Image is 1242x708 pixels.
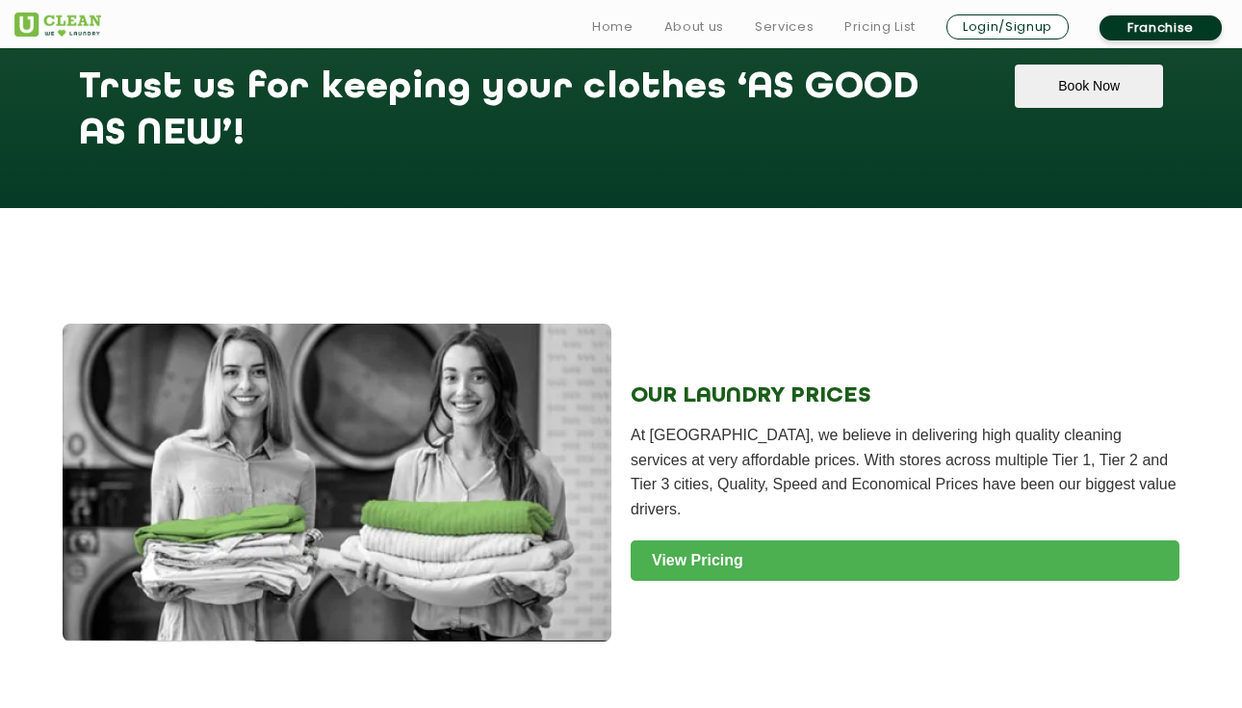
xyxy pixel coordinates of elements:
[755,15,814,39] a: Services
[946,14,1069,39] a: Login/Signup
[63,324,611,642] img: Laundry Service
[1100,15,1222,40] a: Franchise
[664,15,724,39] a: About us
[631,383,1179,408] h2: OUR LAUNDRY PRICES
[844,15,916,39] a: Pricing List
[79,65,971,129] h1: Trust us for keeping your clothes ‘AS GOOD AS NEW’!
[631,423,1179,521] p: At [GEOGRAPHIC_DATA], we believe in delivering high quality cleaning services at very affordable ...
[592,15,634,39] a: Home
[631,540,1179,581] a: View Pricing
[14,13,101,37] img: UClean Laundry and Dry Cleaning
[1015,65,1163,108] button: Book Now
